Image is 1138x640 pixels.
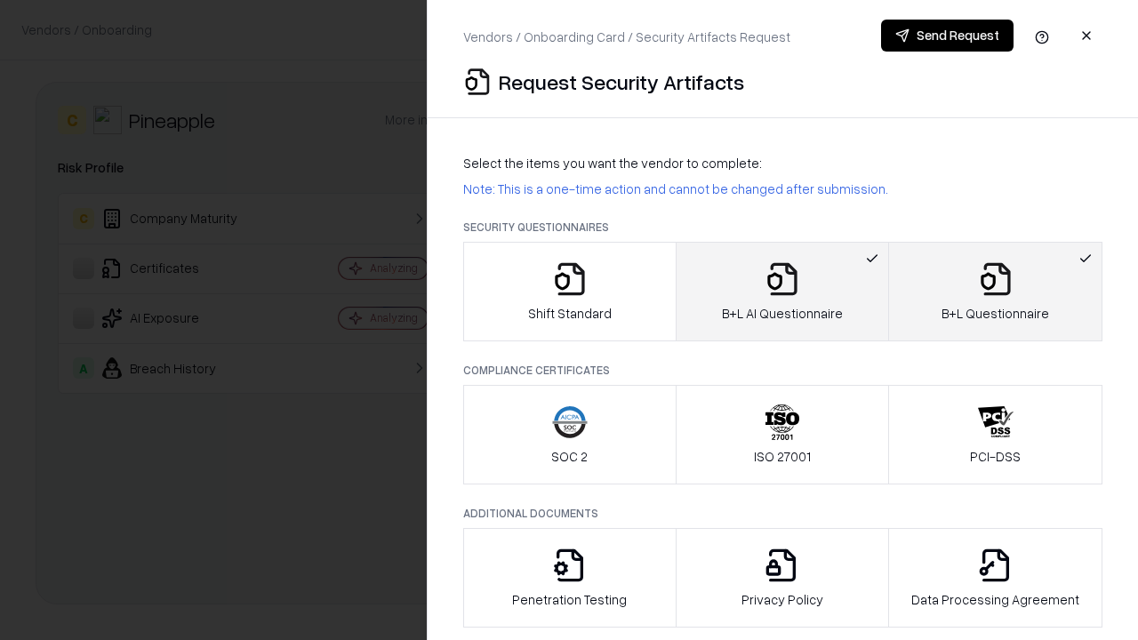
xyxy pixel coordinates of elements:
p: Privacy Policy [741,590,823,609]
button: B+L Questionnaire [888,242,1102,341]
p: B+L AI Questionnaire [722,304,843,323]
button: ISO 27001 [676,385,890,484]
button: Privacy Policy [676,528,890,628]
button: Send Request [881,20,1014,52]
button: SOC 2 [463,385,677,484]
p: Shift Standard [528,304,612,323]
p: B+L Questionnaire [942,304,1049,323]
p: Vendors / Onboarding Card / Security Artifacts Request [463,28,790,46]
p: SOC 2 [551,447,588,466]
button: Data Processing Agreement [888,528,1102,628]
button: PCI-DSS [888,385,1102,484]
button: Penetration Testing [463,528,677,628]
p: Request Security Artifacts [499,68,744,96]
button: B+L AI Questionnaire [676,242,890,341]
button: Shift Standard [463,242,677,341]
p: Note: This is a one-time action and cannot be changed after submission. [463,180,1102,198]
p: Additional Documents [463,506,1102,521]
p: Data Processing Agreement [911,590,1079,609]
p: ISO 27001 [754,447,811,466]
p: Penetration Testing [512,590,627,609]
p: Security Questionnaires [463,220,1102,235]
p: Select the items you want the vendor to complete: [463,154,1102,172]
p: Compliance Certificates [463,363,1102,378]
p: PCI-DSS [970,447,1021,466]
